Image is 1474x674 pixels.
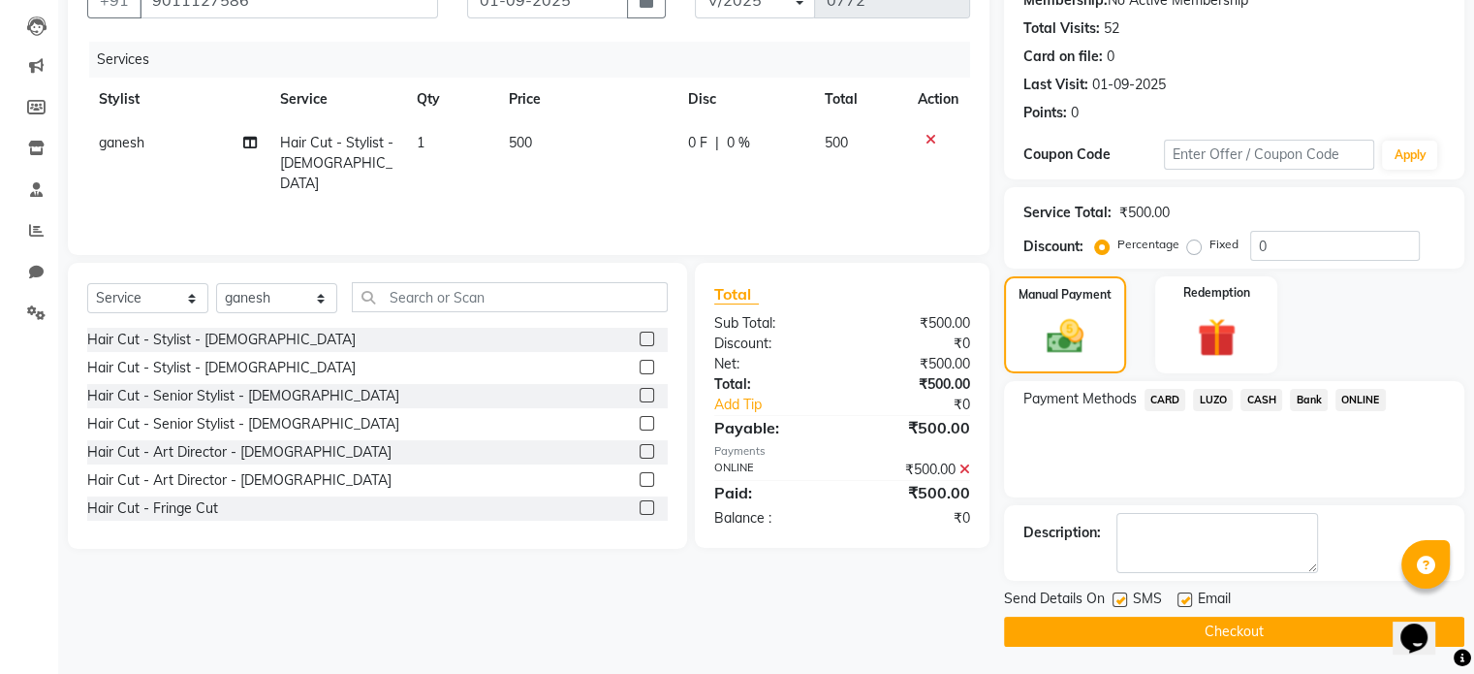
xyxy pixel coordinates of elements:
th: Action [906,78,970,121]
div: Hair Cut - Stylist - [DEMOGRAPHIC_DATA] [87,358,356,378]
span: Total [714,284,759,305]
span: 0 F [688,133,707,153]
img: _cash.svg [1035,315,1095,358]
input: Search or Scan [352,282,668,312]
div: Card on file: [1023,47,1103,67]
th: Qty [405,78,497,121]
div: ₹500.00 [842,374,985,395]
span: Payment Methods [1023,389,1137,409]
div: 52 [1104,18,1119,39]
div: Coupon Code [1023,144,1164,165]
div: ₹500.00 [1119,203,1170,223]
span: CARD [1145,389,1186,411]
span: 500 [825,134,848,151]
div: Net: [700,354,842,374]
div: Payable: [700,416,842,439]
span: 0 % [727,133,750,153]
div: ONLINE [700,460,842,480]
div: Services [89,42,985,78]
div: ₹500.00 [842,354,985,374]
div: ₹500.00 [842,481,985,504]
div: Balance : [700,508,842,529]
div: ₹500.00 [842,416,985,439]
button: Apply [1382,141,1437,170]
span: 1 [417,134,424,151]
label: Percentage [1117,236,1179,253]
div: 0 [1071,103,1079,123]
div: Service Total: [1023,203,1112,223]
div: Sub Total: [700,313,842,334]
div: 01-09-2025 [1092,75,1166,95]
span: | [715,133,719,153]
iframe: chat widget [1393,596,1455,655]
div: Discount: [700,334,842,354]
div: Discount: [1023,237,1083,257]
label: Fixed [1209,236,1239,253]
div: Hair Cut - Senior Stylist - [DEMOGRAPHIC_DATA] [87,386,399,406]
div: ₹0 [842,508,985,529]
th: Price [497,78,676,121]
input: Enter Offer / Coupon Code [1164,140,1375,170]
div: Hair Cut - Art Director - [DEMOGRAPHIC_DATA] [87,470,392,491]
div: Hair Cut - Senior Stylist - [DEMOGRAPHIC_DATA] [87,414,399,434]
div: Hair Cut - Stylist - [DEMOGRAPHIC_DATA] [87,330,356,350]
div: Hair Cut - Art Director - [DEMOGRAPHIC_DATA] [87,442,392,463]
div: Payments [714,443,970,460]
th: Service [268,78,406,121]
span: Send Details On [1004,589,1105,613]
th: Disc [676,78,813,121]
a: Add Tip [700,395,865,415]
div: Total: [700,374,842,395]
div: Hair Cut - Fringe Cut [87,498,218,519]
div: ₹500.00 [842,313,985,334]
th: Total [813,78,906,121]
div: Points: [1023,103,1067,123]
label: Redemption [1183,284,1250,302]
div: Last Visit: [1023,75,1088,95]
button: Checkout [1004,617,1464,647]
span: ONLINE [1335,389,1386,411]
div: ₹500.00 [842,460,985,480]
div: Description: [1023,523,1101,543]
div: Total Visits: [1023,18,1100,39]
div: ₹0 [865,395,984,415]
span: 500 [509,134,532,151]
th: Stylist [87,78,268,121]
span: Hair Cut - Stylist - [DEMOGRAPHIC_DATA] [280,134,393,192]
label: Manual Payment [1019,286,1112,304]
span: LUZO [1193,389,1233,411]
span: CASH [1240,389,1282,411]
span: Bank [1290,389,1328,411]
span: Email [1198,589,1231,613]
span: SMS [1133,589,1162,613]
div: ₹0 [842,334,985,354]
div: 0 [1107,47,1114,67]
img: _gift.svg [1185,313,1248,362]
div: Paid: [700,481,842,504]
span: ganesh [99,134,144,151]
